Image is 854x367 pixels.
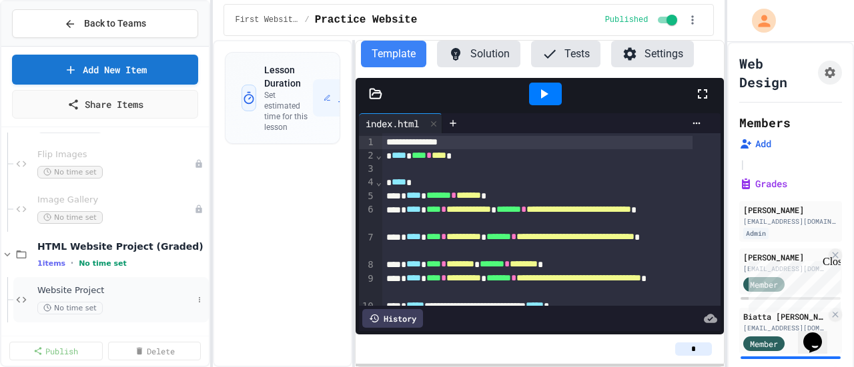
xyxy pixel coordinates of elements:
div: 3 [359,163,376,176]
span: Fold line [376,150,382,161]
span: No time set [37,211,103,224]
span: Flip Images [37,149,194,161]
span: First Website Practice [235,15,299,25]
div: 7 [359,231,376,258]
span: Published [605,15,649,25]
button: Set Time [313,79,372,117]
span: Fold line [376,177,382,187]
span: No time set [37,166,103,179]
button: Settings [611,41,694,67]
p: Set estimated time for this lesson [264,90,313,133]
div: 8 [359,258,376,272]
span: / [304,15,309,25]
div: [PERSON_NAME] [743,251,826,263]
button: Add [739,137,771,151]
h3: Lesson Duration [264,63,313,90]
span: No time set [37,302,103,314]
div: 10 [359,300,376,314]
div: 9 [359,272,376,300]
button: Solution [437,41,520,67]
button: Assignment Settings [818,61,842,85]
a: Delete [108,342,201,360]
button: Template [361,41,426,67]
span: Image Gallery [37,194,194,206]
div: Content is published and visible to students [605,12,681,28]
div: Unpublished [194,159,203,169]
div: Unpublished [194,204,203,214]
div: History [362,309,423,328]
div: My Account [738,5,779,36]
a: Share Items [12,90,198,119]
div: 1 [359,136,376,149]
div: index.html [359,113,442,133]
h2: Members [739,113,791,132]
h1: Web Design [739,54,813,91]
div: index.html [359,117,426,131]
span: 1 items [37,259,65,268]
div: [EMAIL_ADDRESS][DOMAIN_NAME] [743,323,826,333]
div: Admin [743,228,769,239]
span: HTML Website Project (Graded) [37,240,206,252]
button: Grades [739,177,787,190]
div: 6 [359,203,376,230]
span: | [739,156,746,172]
div: [EMAIL_ADDRESS][DOMAIN_NAME] [743,216,838,226]
a: Publish [9,342,103,360]
span: Member [750,338,778,350]
div: [PERSON_NAME] [743,204,838,216]
button: More options [193,293,206,306]
iframe: chat widget [743,256,841,312]
div: 5 [359,190,376,204]
button: Back to Teams [12,9,198,38]
a: Add New Item [12,55,198,85]
div: 2 [359,149,376,163]
div: Biatta [PERSON_NAME] [743,310,826,322]
span: Back to Teams [84,17,146,31]
div: 4 [359,176,376,190]
iframe: chat widget [798,314,841,354]
span: No time set [79,259,127,268]
span: Practice Website [315,12,418,28]
span: • [71,258,73,268]
button: Tests [531,41,600,67]
span: Website Project [37,285,193,296]
div: Chat with us now!Close [5,5,92,85]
